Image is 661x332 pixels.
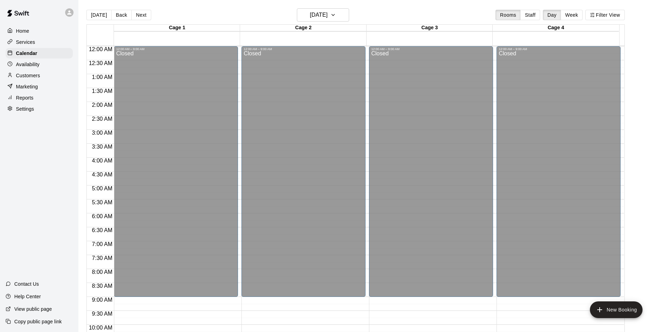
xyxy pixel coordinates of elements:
[6,81,73,92] a: Marketing
[241,46,366,297] div: 12:00 AM – 9:00 AM: Closed
[90,144,114,150] span: 3:30 AM
[14,293,41,300] p: Help Center
[585,10,624,20] button: Filter View
[499,51,618,299] div: Closed
[590,301,643,318] button: add
[6,70,73,81] a: Customers
[90,283,114,289] span: 8:30 AM
[371,47,491,51] div: 12:00 AM – 9:00 AM
[371,51,491,299] div: Closed
[244,51,363,299] div: Closed
[16,27,29,34] p: Home
[90,227,114,233] span: 6:30 AM
[87,325,114,331] span: 10:00 AM
[16,61,40,68] p: Availability
[6,26,73,36] a: Home
[90,116,114,122] span: 2:30 AM
[499,47,618,51] div: 12:00 AM – 9:00 AM
[16,83,38,90] p: Marketing
[6,93,73,103] a: Reports
[87,60,114,66] span: 12:30 AM
[116,47,236,51] div: 12:00 AM – 9:00 AM
[90,241,114,247] span: 7:00 AM
[90,74,114,80] span: 1:00 AM
[240,25,366,31] div: Cage 2
[90,130,114,136] span: 3:00 AM
[90,158,114,164] span: 4:00 AM
[367,25,493,31] div: Cage 3
[6,37,73,47] a: Services
[90,311,114,317] span: 9:30 AM
[90,185,114,191] span: 5:00 AM
[116,51,236,299] div: Closed
[310,10,328,20] h6: [DATE]
[14,318,62,325] p: Copy public page link
[520,10,540,20] button: Staff
[244,47,363,51] div: 12:00 AM – 9:00 AM
[16,50,37,57] p: Calendar
[493,25,619,31] div: Cage 4
[90,213,114,219] span: 6:00 AM
[90,199,114,205] span: 5:30 AM
[16,105,34,112] p: Settings
[495,10,521,20] button: Rooms
[543,10,561,20] button: Day
[90,88,114,94] span: 1:30 AM
[87,46,114,52] span: 12:00 AM
[90,269,114,275] span: 8:00 AM
[90,102,114,108] span: 2:00 AM
[16,72,40,79] p: Customers
[90,297,114,303] span: 9:00 AM
[16,39,35,46] p: Services
[14,280,39,287] p: Contact Us
[90,172,114,177] span: 4:30 AM
[14,306,52,313] p: View public page
[86,10,112,20] button: [DATE]
[111,10,132,20] button: Back
[369,46,493,297] div: 12:00 AM – 9:00 AM: Closed
[114,46,238,297] div: 12:00 AM – 9:00 AM: Closed
[297,8,349,22] button: [DATE]
[16,94,33,101] p: Reports
[6,48,73,58] a: Calendar
[131,10,151,20] button: Next
[6,104,73,114] a: Settings
[561,10,583,20] button: Week
[114,25,240,31] div: Cage 1
[497,46,621,297] div: 12:00 AM – 9:00 AM: Closed
[90,255,114,261] span: 7:30 AM
[6,59,73,70] a: Availability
